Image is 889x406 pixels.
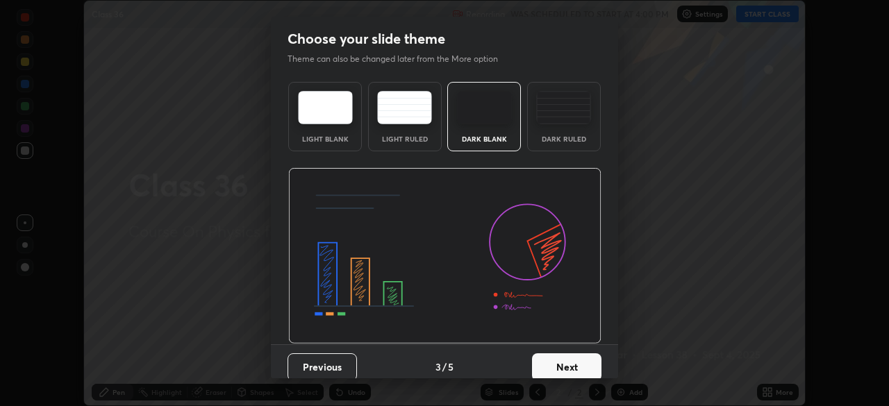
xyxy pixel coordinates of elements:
button: Previous [288,353,357,381]
h4: 5 [448,360,454,374]
img: darkThemeBanner.d06ce4a2.svg [288,168,601,344]
div: Light Blank [297,135,353,142]
h2: Choose your slide theme [288,30,445,48]
p: Theme can also be changed later from the More option [288,53,513,65]
div: Light Ruled [377,135,433,142]
img: lightTheme.e5ed3b09.svg [298,91,353,124]
img: darkRuledTheme.de295e13.svg [536,91,591,124]
h4: 3 [435,360,441,374]
h4: / [442,360,447,374]
div: Dark Blank [456,135,512,142]
div: Dark Ruled [536,135,592,142]
img: darkTheme.f0cc69e5.svg [457,91,512,124]
img: lightRuledTheme.5fabf969.svg [377,91,432,124]
button: Next [532,353,601,381]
